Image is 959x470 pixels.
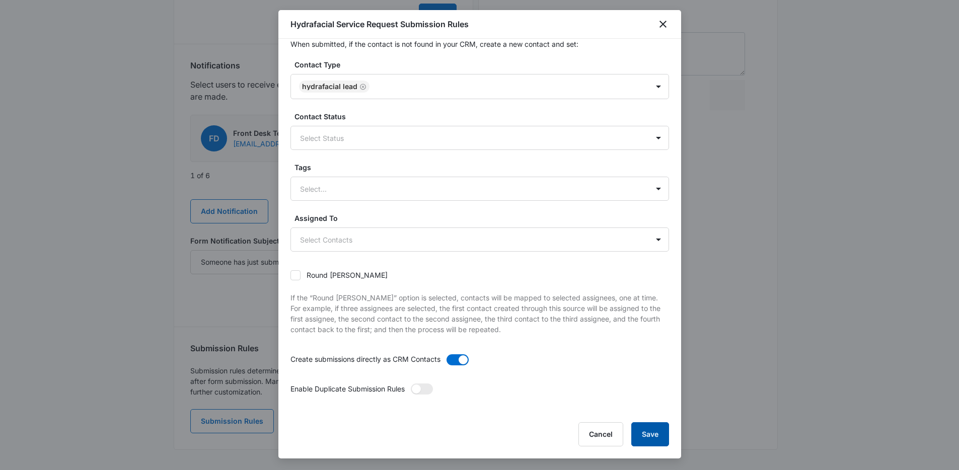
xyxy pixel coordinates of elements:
[290,18,469,30] h1: Hydrafacial Service Request Submission Rules
[199,392,328,422] iframe: reCAPTCHA
[302,83,357,90] div: Hydrafacial Lead
[290,383,405,394] p: Enable Duplicate Submission Rules
[294,162,673,173] label: Tags
[7,403,32,411] span: Submit
[10,286,120,298] label: Relatively New - I've had a few
[290,270,388,280] label: Round [PERSON_NAME]
[10,302,166,314] label: Not New - But New to The Skin & Body Spa
[294,111,673,122] label: Contact Status
[578,422,623,446] button: Cancel
[10,270,99,282] label: Yes - This is my first time
[290,39,669,49] p: When submitted, if the contact is not found in your CRM, create a new contact and set:
[631,422,669,446] button: Save
[290,292,669,335] p: If the “Round [PERSON_NAME]” option is selected, contacts will be mapped to selected assignees, o...
[294,213,673,223] label: Assigned To
[290,354,440,364] p: Create submissions directly as CRM Contacts
[294,59,673,70] label: Contact Type
[657,18,669,30] button: close
[357,83,366,90] div: Remove Hydrafacial Lead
